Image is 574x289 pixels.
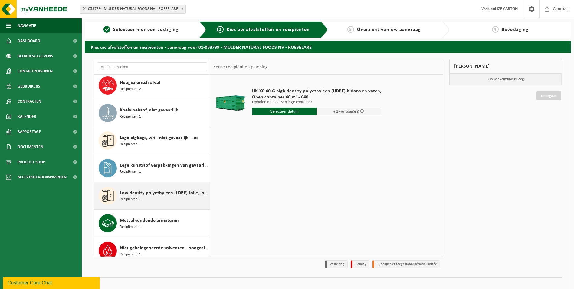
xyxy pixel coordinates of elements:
span: Bedrijfsgegevens [18,48,53,64]
p: Uw winkelmand is leeg [450,74,562,85]
span: Lege kunststof verpakkingen van gevaarlijke stoffen [120,162,208,169]
span: Niet gehalogeneerde solventen - hoogcalorisch in kleinverpakking [120,244,208,252]
li: Holiday [351,260,369,268]
span: Selecteer hier een vestiging [113,27,179,32]
li: Vaste dag [325,260,348,268]
span: Product Shop [18,154,45,170]
span: Rapportage [18,124,41,139]
span: Low density polyethyleen (LDPE) folie, los, gekleurd [120,189,208,197]
span: Recipiënten: 1 [120,197,141,202]
span: Koelvloeistof, niet gevaarlijk [120,107,178,114]
span: Recipiënten: 1 [120,114,141,120]
div: [PERSON_NAME] [449,59,562,74]
span: Contactpersonen [18,64,53,79]
span: Hoogcalorisch afval [120,79,160,86]
span: Metaalhoudende armaturen [120,217,179,224]
span: Overzicht van uw aanvraag [357,27,421,32]
span: Open container 40 m³ - C40 [252,94,381,100]
span: Recipiënten: 2 [120,86,141,92]
strong: LIZE CARTON [495,7,518,11]
span: Navigatie [18,18,36,33]
span: 2 [217,26,224,33]
input: Materiaal zoeken [97,62,207,71]
span: 01-053739 - MULDER NATURAL FOODS NV - ROESELARE [80,5,186,14]
span: 4 [492,26,499,33]
span: Documenten [18,139,43,154]
button: Low density polyethyleen (LDPE) folie, los, gekleurd Recipiënten: 1 [94,182,210,210]
a: Doorgaan [536,91,561,100]
iframe: chat widget [3,276,101,289]
div: Keuze recipiënt en planning [210,59,271,75]
span: 1 [103,26,110,33]
span: Lege bigbags, wit - niet gevaarlijk - los [120,134,198,141]
span: Contracten [18,94,41,109]
li: Tijdelijk niet toegestaan/période limitée [372,260,440,268]
input: Selecteer datum [252,108,317,115]
span: 3 [347,26,354,33]
span: Kies uw afvalstoffen en recipiënten [227,27,310,32]
span: Acceptatievoorwaarden [18,170,67,185]
span: Recipiënten: 1 [120,141,141,147]
span: Gebruikers [18,79,40,94]
a: 1Selecteer hier een vestiging [88,26,194,33]
button: Koelvloeistof, niet gevaarlijk Recipiënten: 1 [94,99,210,127]
span: Recipiënten: 1 [120,169,141,175]
h2: Kies uw afvalstoffen en recipiënten - aanvraag voor 01-053739 - MULDER NATURAL FOODS NV - ROESELARE [85,41,571,53]
span: Bevestiging [502,27,529,32]
button: Niet gehalogeneerde solventen - hoogcalorisch in kleinverpakking Recipiënten: 1 [94,237,210,265]
button: Lege kunststof verpakkingen van gevaarlijke stoffen Recipiënten: 1 [94,154,210,182]
span: Dashboard [18,33,40,48]
p: Ophalen en plaatsen lege container [252,100,381,105]
span: + 2 werkdag(en) [333,110,359,114]
button: Lege bigbags, wit - niet gevaarlijk - los Recipiënten: 1 [94,127,210,154]
span: Kalender [18,109,36,124]
span: 01-053739 - MULDER NATURAL FOODS NV - ROESELARE [80,5,185,13]
span: Recipiënten: 1 [120,252,141,257]
button: Hoogcalorisch afval Recipiënten: 2 [94,72,210,99]
span: Recipiënten: 1 [120,224,141,230]
span: HK-XC-40-G high density polyethyleen (HDPE) bidons en vaten, [252,88,381,94]
button: Metaalhoudende armaturen Recipiënten: 1 [94,210,210,237]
